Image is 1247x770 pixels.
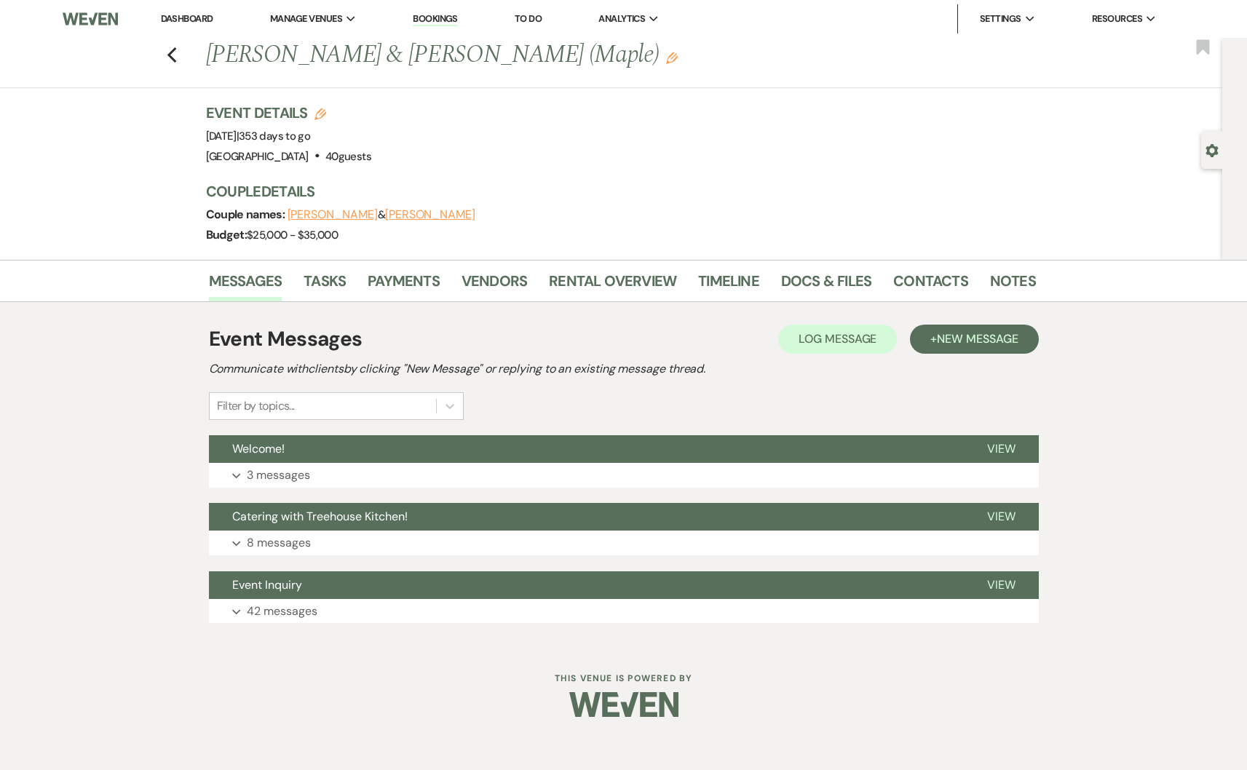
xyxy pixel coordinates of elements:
[288,207,475,222] span: &
[937,331,1018,346] span: New Message
[987,577,1016,592] span: View
[964,503,1039,531] button: View
[569,679,678,730] img: Weven Logo
[964,571,1039,599] button: View
[987,441,1016,456] span: View
[964,435,1039,463] button: View
[987,509,1016,524] span: View
[462,269,527,301] a: Vendors
[778,325,897,354] button: Log Message
[161,12,213,25] a: Dashboard
[413,12,458,26] a: Bookings
[206,103,371,123] h3: Event Details
[781,269,871,301] a: Docs & Files
[209,503,964,531] button: Catering with Treehouse Kitchen!
[232,509,408,524] span: Catering with Treehouse Kitchen!
[217,397,295,415] div: Filter by topics...
[385,209,475,221] button: [PERSON_NAME]
[910,325,1038,354] button: +New Message
[247,602,317,621] p: 42 messages
[206,129,311,143] span: [DATE]
[515,12,542,25] a: To Do
[232,441,285,456] span: Welcome!
[304,269,346,301] a: Tasks
[206,38,858,73] h1: [PERSON_NAME] & [PERSON_NAME] (Maple)
[1206,143,1219,156] button: Open lead details
[893,269,968,301] a: Contacts
[206,181,1021,202] h3: Couple Details
[63,4,118,34] img: Weven Logo
[247,228,338,242] span: $25,000 - $35,000
[698,269,759,301] a: Timeline
[209,360,1039,378] h2: Communicate with clients by clicking "New Message" or replying to an existing message thread.
[209,599,1039,624] button: 42 messages
[666,51,678,64] button: Edit
[270,12,342,26] span: Manage Venues
[209,269,282,301] a: Messages
[549,269,676,301] a: Rental Overview
[206,149,309,164] span: [GEOGRAPHIC_DATA]
[598,12,645,26] span: Analytics
[232,577,302,592] span: Event Inquiry
[239,129,310,143] span: 353 days to go
[980,12,1021,26] span: Settings
[206,207,288,222] span: Couple names:
[247,533,311,552] p: 8 messages
[1092,12,1142,26] span: Resources
[990,269,1036,301] a: Notes
[237,129,310,143] span: |
[325,149,371,164] span: 40 guests
[209,463,1039,488] button: 3 messages
[209,435,964,463] button: Welcome!
[799,331,876,346] span: Log Message
[209,531,1039,555] button: 8 messages
[206,227,248,242] span: Budget:
[209,571,964,599] button: Event Inquiry
[368,269,440,301] a: Payments
[247,466,310,485] p: 3 messages
[209,324,363,354] h1: Event Messages
[288,209,378,221] button: [PERSON_NAME]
